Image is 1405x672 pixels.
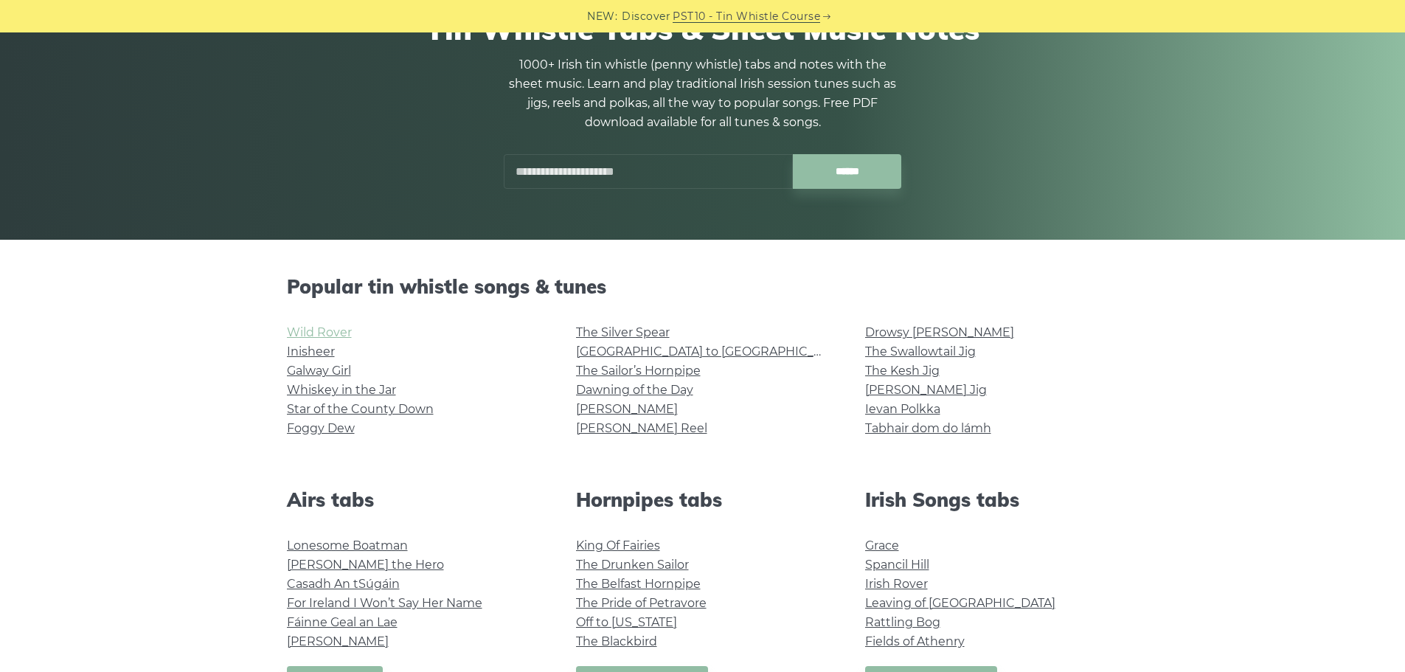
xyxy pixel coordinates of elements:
a: [PERSON_NAME] the Hero [287,558,444,572]
a: Rattling Bog [865,615,940,629]
a: The Swallowtail Jig [865,344,976,358]
a: Off to [US_STATE] [576,615,677,629]
a: Lonesome Boatman [287,538,408,553]
a: Whiskey in the Jar [287,383,396,397]
span: Discover [622,8,670,25]
a: Drowsy [PERSON_NAME] [865,325,1014,339]
h2: Airs tabs [287,488,541,511]
a: Inisheer [287,344,335,358]
a: Grace [865,538,899,553]
a: The Pride of Petravore [576,596,707,610]
a: The Sailor’s Hornpipe [576,364,701,378]
a: [PERSON_NAME] [287,634,389,648]
a: Casadh An tSúgáin [287,577,400,591]
a: Fields of Athenry [865,634,965,648]
a: The Kesh Jig [865,364,940,378]
a: Irish Rover [865,577,928,591]
a: [PERSON_NAME] Jig [865,383,987,397]
h2: Irish Songs tabs [865,488,1119,511]
a: Star of the County Down [287,402,434,416]
h1: Tin Whistle Tabs & Sheet Music Notes [287,11,1119,46]
a: Fáinne Geal an Lae [287,615,398,629]
a: [PERSON_NAME] Reel [576,421,707,435]
a: Leaving of [GEOGRAPHIC_DATA] [865,596,1055,610]
a: Foggy Dew [287,421,355,435]
a: PST10 - Tin Whistle Course [673,8,820,25]
span: NEW: [587,8,617,25]
a: The Belfast Hornpipe [576,577,701,591]
a: [GEOGRAPHIC_DATA] to [GEOGRAPHIC_DATA] [576,344,848,358]
a: Tabhair dom do lámh [865,421,991,435]
a: Wild Rover [287,325,352,339]
a: For Ireland I Won’t Say Her Name [287,596,482,610]
a: Ievan Polkka [865,402,940,416]
h2: Hornpipes tabs [576,488,830,511]
a: Spancil Hill [865,558,929,572]
a: Dawning of the Day [576,383,693,397]
h2: Popular tin whistle songs & tunes [287,275,1119,298]
a: King Of Fairies [576,538,660,553]
a: Galway Girl [287,364,351,378]
p: 1000+ Irish tin whistle (penny whistle) tabs and notes with the sheet music. Learn and play tradi... [504,55,902,132]
a: The Silver Spear [576,325,670,339]
a: The Blackbird [576,634,657,648]
a: The Drunken Sailor [576,558,689,572]
a: [PERSON_NAME] [576,402,678,416]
